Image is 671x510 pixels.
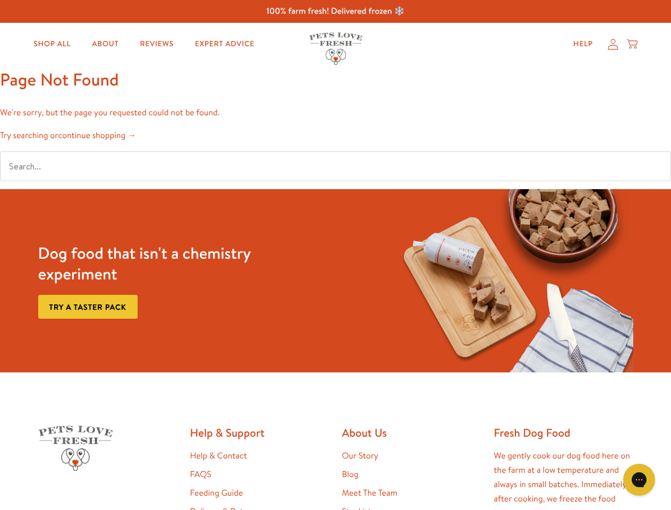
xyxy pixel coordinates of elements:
a: Help [565,33,601,55]
a: Reviews [131,33,182,55]
h3: Dog food that isn't a chemistry experiment [38,243,281,284]
a: Meet The Team [342,487,397,499]
a: Feeding Guide [190,487,243,499]
img: Pets Love Fresh [38,426,113,471]
img: Pets Love Fresh [309,32,362,65]
iframe: Gorgias live chat messenger [618,460,660,499]
a: continue shopping → [58,130,136,141]
a: Expert Advice [186,33,263,55]
a: Try a taster pack [38,295,138,319]
h2: About Us [342,426,481,440]
a: About [83,33,127,55]
a: FAQS [190,469,211,480]
a: Shop All [25,33,79,55]
h2: Fresh Dog Food [494,426,633,440]
a: Our Story [342,450,379,462]
img: Fussy [390,189,633,372]
a: Help & Contact [190,450,247,462]
a: Blog [342,469,359,480]
h2: Help & Support [190,426,329,440]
